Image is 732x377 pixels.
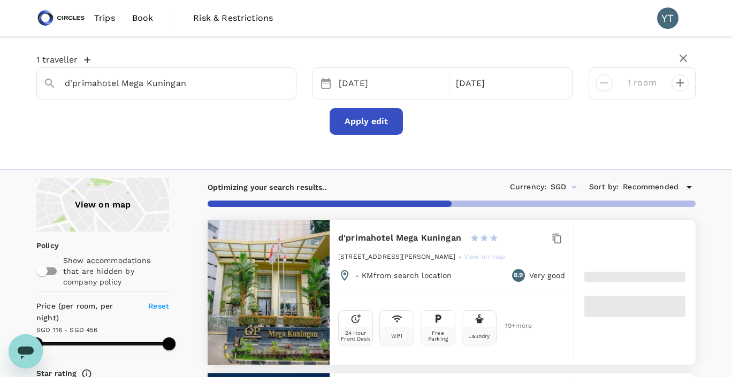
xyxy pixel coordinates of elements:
[464,253,506,260] span: View on map
[391,333,402,339] div: Wifi
[36,6,86,30] img: Circles
[510,181,546,193] h6: Currency :
[94,12,115,25] span: Trips
[36,178,169,232] a: View on map
[567,180,582,195] button: Open
[36,326,98,334] span: SGD 116 - SGD 456
[623,181,678,193] span: Recommended
[63,255,168,287] p: Show accommodations that are hidden by company policy
[459,253,464,260] span: -
[672,74,689,91] button: decrease
[505,322,521,329] span: 19 + more
[334,73,447,94] div: [DATE]
[330,108,403,135] button: Apply edit
[621,74,663,91] input: Add rooms
[338,253,455,260] span: [STREET_ADDRESS][PERSON_NAME]
[338,230,461,245] h6: d'primahotel Mega Kuningan
[36,55,90,65] button: 1 traveller
[208,182,327,193] p: Optimizing your search results..
[9,334,43,368] iframe: Button to launch messaging window
[464,252,506,260] a: View on map
[65,75,260,91] input: Search cities, hotels, work locations
[341,330,370,342] div: 24 Hour Front Desk
[36,301,136,324] h6: Price (per room, per night)
[529,270,565,281] p: Very good
[514,270,523,281] span: 8.9
[423,330,453,342] div: Free Parking
[36,240,43,251] p: Policy
[355,270,452,281] p: - KM from search location
[193,12,273,25] span: Risk & Restrictions
[589,181,619,193] h6: Sort by :
[288,82,291,84] button: Open
[657,7,678,29] div: YT
[132,12,154,25] span: Book
[452,73,564,94] div: [DATE]
[148,302,169,310] span: Reset
[468,333,490,339] div: Laundry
